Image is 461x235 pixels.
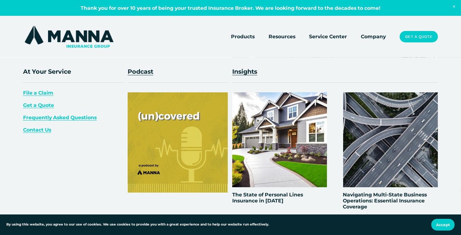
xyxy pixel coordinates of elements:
a: folder dropdown [231,32,255,41]
a: Service Center [309,32,347,41]
a: Contact Us [23,127,51,133]
a: Navigating Multi-State Business Operations: Essential Insurance Coverage [343,192,427,210]
a: folder dropdown [269,32,295,41]
button: Accept [431,219,455,231]
span: Products [231,33,255,40]
a: File a Claim [23,90,53,96]
a: Get a Quote [400,31,438,42]
img: The State of Personal Lines Insurance in 2024 [232,92,327,187]
a: Company [361,32,386,41]
span: Resources [269,33,295,40]
a: Frequently Asked Questions [23,114,97,121]
img: Navigating Multi-State Business Operations: Essential Insurance Coverage [343,92,438,187]
a: Insights [232,68,257,75]
span: Accept [436,222,450,227]
a: Get a Quote [23,102,54,108]
a: Podcast [128,68,153,75]
p: By using this website, you agree to our use of cookies. We use cookies to provide you with a grea... [6,222,269,227]
a: The State of Personal Lines Insurance in [DATE] [232,192,303,204]
p: At Your Service [23,67,124,77]
img: Manna Insurance Group [23,24,115,49]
